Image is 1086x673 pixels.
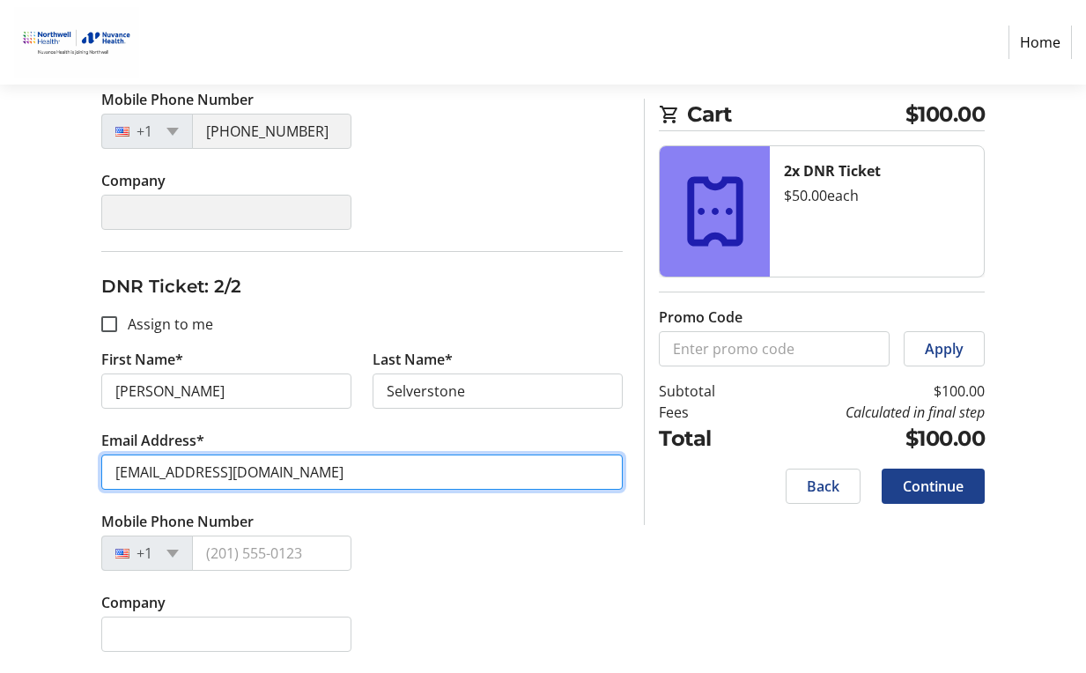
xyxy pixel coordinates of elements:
[1008,26,1072,59] a: Home
[925,338,964,359] span: Apply
[786,469,861,504] button: Back
[101,273,624,300] h3: DNR Ticket: 2/2
[101,170,166,191] label: Company
[101,511,254,532] label: Mobile Phone Number
[784,185,970,206] div: $50.00 each
[117,314,213,335] label: Assign to me
[659,423,753,455] td: Total
[753,423,985,455] td: $100.00
[882,469,985,504] button: Continue
[373,349,453,370] label: Last Name*
[101,349,183,370] label: First Name*
[14,7,139,78] img: Nuvance Health's Logo
[192,114,351,149] input: (201) 555-0123
[904,331,985,366] button: Apply
[659,402,753,423] td: Fees
[753,381,985,402] td: $100.00
[753,402,985,423] td: Calculated in final step
[101,89,254,110] label: Mobile Phone Number
[807,476,839,497] span: Back
[905,99,986,130] span: $100.00
[659,307,742,328] label: Promo Code
[687,99,905,130] span: Cart
[659,331,890,366] input: Enter promo code
[903,476,964,497] span: Continue
[101,592,166,613] label: Company
[784,161,881,181] strong: 2x DNR Ticket
[101,430,204,451] label: Email Address*
[192,536,351,571] input: (201) 555-0123
[659,381,753,402] td: Subtotal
